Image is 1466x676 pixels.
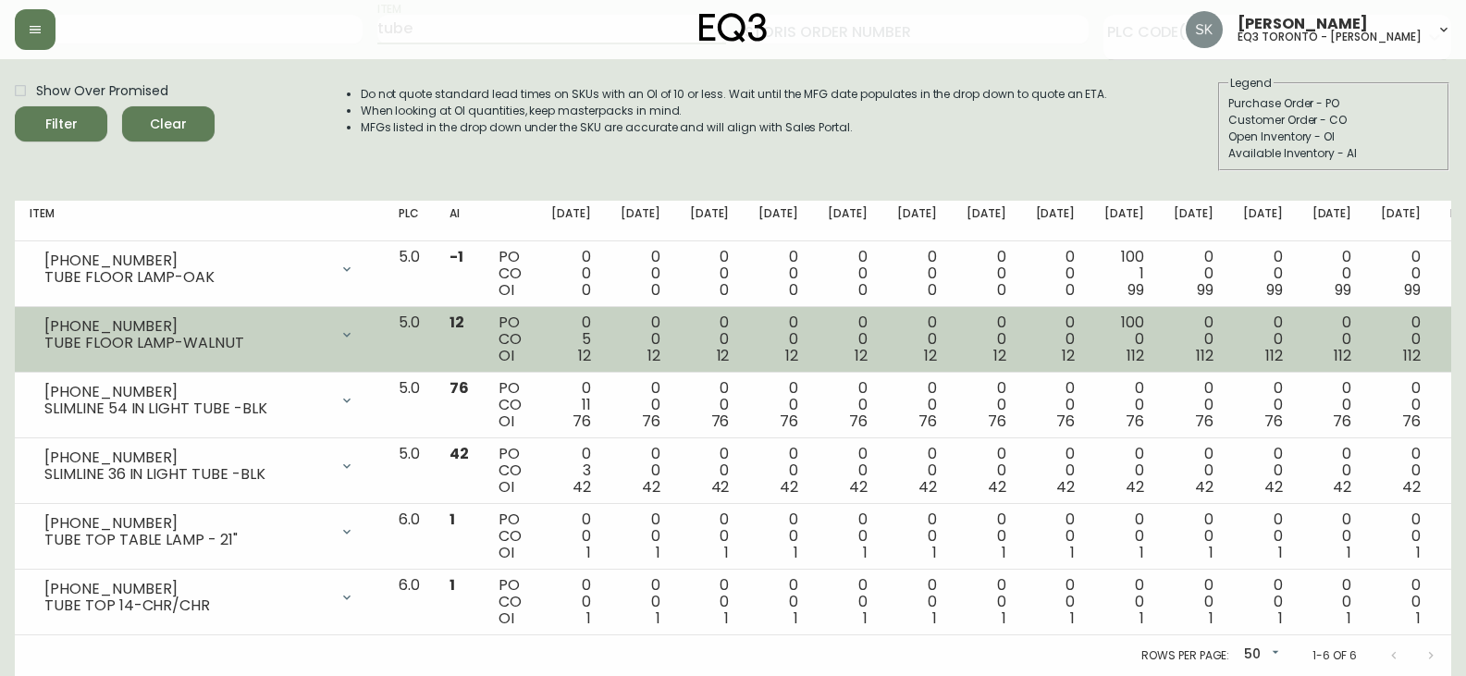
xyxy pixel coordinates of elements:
[1002,542,1006,563] span: 1
[1174,577,1213,627] div: 0 0
[1070,608,1075,629] span: 1
[30,511,369,552] div: [PHONE_NUMBER]TUBE TOP TABLE LAMP - 21"
[1228,75,1274,92] legend: Legend
[1312,314,1352,364] div: 0 0
[855,345,868,366] span: 12
[988,476,1006,498] span: 42
[1141,647,1229,664] p: Rows per page:
[1366,201,1435,241] th: [DATE]
[828,314,868,364] div: 0 0
[758,380,798,430] div: 0 0
[1174,511,1213,561] div: 0 0
[1237,640,1283,670] div: 50
[1062,345,1075,366] span: 12
[690,577,730,627] div: 0 0
[384,241,435,307] td: 5.0
[1174,314,1213,364] div: 0 0
[44,318,328,335] div: [PHONE_NUMBER]
[606,201,675,241] th: [DATE]
[744,201,813,241] th: [DATE]
[44,581,328,597] div: [PHONE_NUMBER]
[828,577,868,627] div: 0 0
[967,314,1006,364] div: 0 0
[361,86,1108,103] li: Do not quote standard lead times on SKUs with an OI of 10 or less. Wait until the MFG date popula...
[897,577,937,627] div: 0 0
[1334,345,1351,366] span: 112
[30,314,369,355] div: [PHONE_NUMBER]TUBE FLOOR LAMP-WALNUT
[1416,542,1421,563] span: 1
[30,249,369,289] div: [PHONE_NUMBER]TUBE FLOOR LAMP-OAK
[897,511,937,561] div: 0 0
[828,511,868,561] div: 0 0
[36,81,168,101] span: Show Over Promised
[1196,345,1213,366] span: 112
[621,577,660,627] div: 0 0
[1002,608,1006,629] span: 1
[828,380,868,430] div: 0 0
[1264,476,1283,498] span: 42
[1265,345,1283,366] span: 112
[967,249,1006,299] div: 0 0
[586,608,591,629] span: 1
[1243,380,1283,430] div: 0 0
[1381,511,1421,561] div: 0 0
[621,511,660,561] div: 0 0
[582,279,591,301] span: 0
[932,542,937,563] span: 1
[967,446,1006,496] div: 0 0
[15,106,107,141] button: Filter
[1333,411,1351,432] span: 76
[1402,476,1421,498] span: 42
[1381,380,1421,430] div: 0 0
[1066,279,1075,301] span: 0
[780,411,798,432] span: 76
[967,380,1006,430] div: 0 0
[1127,279,1144,301] span: 99
[44,252,328,269] div: [PHONE_NUMBER]
[361,119,1108,136] li: MFGs listed in the drop down under the SKU are accurate and will align with Sales Portal.
[720,279,729,301] span: 0
[1403,345,1421,366] span: 112
[813,201,882,241] th: [DATE]
[711,411,730,432] span: 76
[621,380,660,430] div: 0 0
[499,446,522,496] div: PO CO
[1264,411,1283,432] span: 76
[690,249,730,299] div: 0 0
[551,314,591,364] div: 0 5
[1104,577,1144,627] div: 0 0
[1209,608,1213,629] span: 1
[1174,249,1213,299] div: 0 0
[918,411,937,432] span: 76
[551,249,591,299] div: 0 0
[44,400,328,417] div: SLIMLINE 54 IN LIGHT TUBE -BLK
[1056,476,1075,498] span: 42
[1381,314,1421,364] div: 0 0
[758,446,798,496] div: 0 0
[621,314,660,364] div: 0 0
[1036,511,1076,561] div: 0 0
[642,411,660,432] span: 76
[384,504,435,570] td: 6.0
[450,377,469,399] span: 76
[651,279,660,301] span: 0
[450,312,464,333] span: 12
[794,542,798,563] span: 1
[536,201,606,241] th: [DATE]
[785,345,798,366] span: 12
[45,113,78,136] div: Filter
[656,608,660,629] span: 1
[44,449,328,466] div: [PHONE_NUMBER]
[897,446,937,496] div: 0 0
[1228,95,1439,112] div: Purchase Order - PO
[499,577,522,627] div: PO CO
[849,476,868,498] span: 42
[928,279,937,301] span: 0
[1090,201,1159,241] th: [DATE]
[1312,647,1357,664] p: 1-6 of 6
[699,13,768,43] img: logo
[44,269,328,286] div: TUBE FLOOR LAMP-OAK
[551,577,591,627] div: 0 0
[1195,476,1213,498] span: 42
[499,511,522,561] div: PO CO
